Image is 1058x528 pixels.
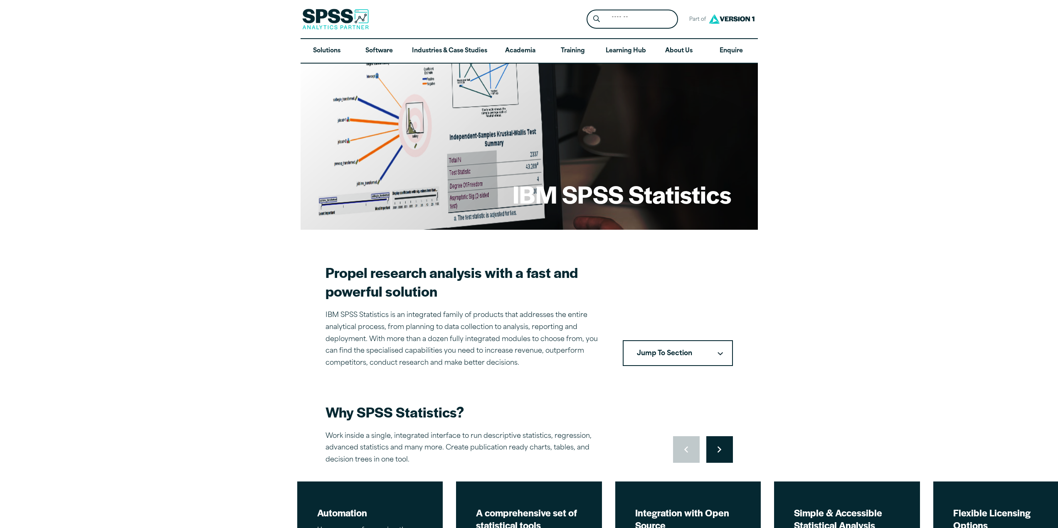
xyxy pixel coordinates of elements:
[653,39,705,63] a: About Us
[707,11,757,27] img: Version1 Logo
[326,309,603,369] p: IBM SPSS Statistics is an integrated family of products that addresses the entire analytical proc...
[589,12,604,27] button: Search magnifying glass icon
[685,14,707,26] span: Part of
[317,506,423,519] h2: Automation
[326,263,603,300] h2: Propel research analysis with a fast and powerful solution
[301,39,353,63] a: Solutions
[599,39,653,63] a: Learning Hub
[623,340,733,366] nav: Table of Contents
[587,10,678,29] form: Site Header Search Form
[326,403,617,421] h2: Why SPSS Statistics?
[301,39,758,63] nav: Desktop version of site main menu
[494,39,546,63] a: Academia
[718,446,721,453] svg: Right pointing chevron
[593,15,600,22] svg: Search magnifying glass icon
[405,39,494,63] a: Industries & Case Studies
[706,436,733,463] button: Move to next slide
[326,430,617,466] p: Work inside a single, integrated interface to run descriptive statistics, regression, advanced st...
[302,9,369,29] img: SPSS Analytics Partner
[623,340,733,366] button: Jump To SectionDownward pointing chevron
[705,39,757,63] a: Enquire
[718,352,723,356] svg: Downward pointing chevron
[353,39,405,63] a: Software
[546,39,599,63] a: Training
[513,178,731,210] h1: IBM SPSS Statistics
